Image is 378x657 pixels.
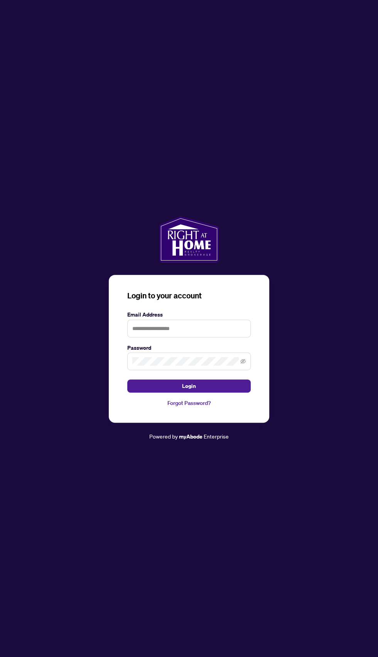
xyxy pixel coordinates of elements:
span: eye-invisible [240,359,246,364]
span: Enterprise [204,433,229,440]
h3: Login to your account [127,290,251,301]
a: Forgot Password? [127,399,251,407]
button: Login [127,379,251,393]
label: Email Address [127,310,251,319]
span: Login [182,380,196,392]
a: myAbode [179,432,202,441]
span: Powered by [149,433,178,440]
img: ma-logo [159,216,219,262]
label: Password [127,344,251,352]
